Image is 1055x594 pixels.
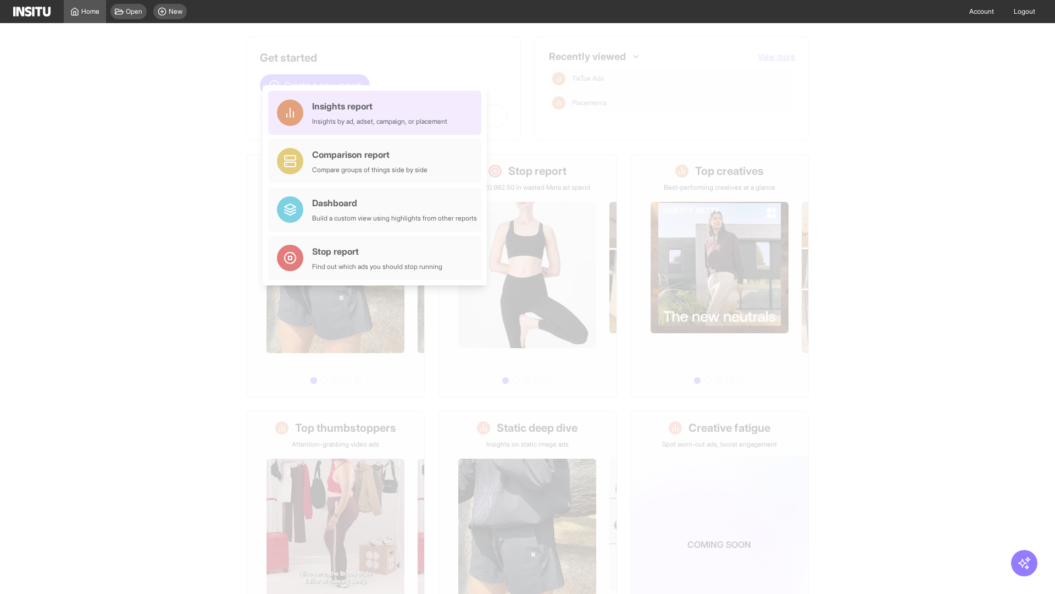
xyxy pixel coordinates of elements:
[312,148,427,161] div: Comparison report
[81,7,99,16] span: Home
[312,245,442,258] div: Stop report
[312,100,447,113] div: Insights report
[169,7,182,16] span: New
[312,214,477,223] div: Build a custom view using highlights from other reports
[312,196,477,210] div: Dashboard
[312,262,442,271] div: Find out which ads you should stop running
[13,7,51,16] img: Logo
[312,166,427,174] div: Compare groups of things side by side
[312,117,447,126] div: Insights by ad, adset, campaign, or placement
[126,7,142,16] span: Open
